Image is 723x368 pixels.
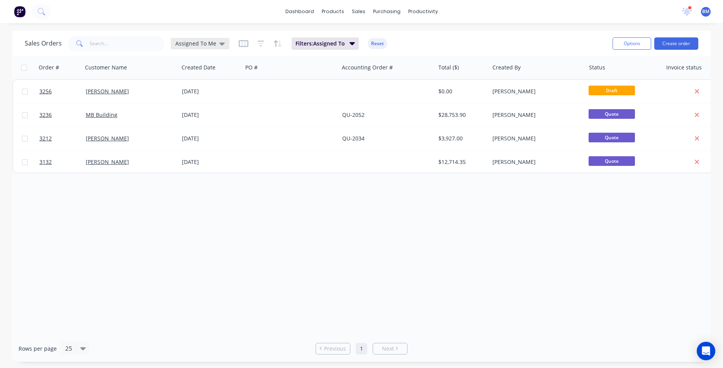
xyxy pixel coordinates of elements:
[182,64,216,71] div: Created Date
[39,111,52,119] span: 3236
[39,150,86,174] a: 3132
[589,86,635,95] span: Draft
[613,37,651,50] button: Options
[312,343,411,354] ul: Pagination
[175,39,216,47] span: Assigned To Me
[589,64,605,71] div: Status
[86,158,129,165] a: [PERSON_NAME]
[438,64,459,71] div: Total ($)
[39,103,86,127] a: 3236
[39,158,52,166] span: 3132
[245,64,258,71] div: PO #
[39,64,59,71] div: Order #
[86,135,129,142] a: [PERSON_NAME]
[86,88,129,95] a: [PERSON_NAME]
[492,88,578,95] div: [PERSON_NAME]
[25,40,62,47] h1: Sales Orders
[404,6,442,17] div: productivity
[654,37,698,50] button: Create order
[182,135,239,142] div: [DATE]
[492,135,578,142] div: [PERSON_NAME]
[697,342,715,360] div: Open Intercom Messenger
[589,156,635,166] span: Quote
[182,111,239,119] div: [DATE]
[39,127,86,150] a: 3212
[356,343,367,354] a: Page 1 is your current page
[182,158,239,166] div: [DATE]
[39,80,86,103] a: 3256
[318,6,348,17] div: products
[19,345,57,353] span: Rows per page
[14,6,25,17] img: Factory
[342,64,393,71] div: Accounting Order #
[589,109,635,119] span: Quote
[182,88,239,95] div: [DATE]
[373,345,407,353] a: Next page
[369,6,404,17] div: purchasing
[282,6,318,17] a: dashboard
[438,111,484,119] div: $28,753.90
[292,37,359,50] button: Filters:Assigned To
[342,111,365,118] a: QU-2052
[316,345,350,353] a: Previous page
[438,88,484,95] div: $0.00
[589,133,635,142] span: Quote
[295,40,345,47] span: Filters: Assigned To
[85,64,127,71] div: Customer Name
[492,64,521,71] div: Created By
[342,135,365,142] a: QU-2034
[382,345,394,353] span: Next
[39,88,52,95] span: 3256
[86,111,117,118] a: MB Building
[90,36,165,51] input: Search...
[492,158,578,166] div: [PERSON_NAME]
[324,345,346,353] span: Previous
[368,38,387,49] button: Reset
[438,158,484,166] div: $12,714.35
[492,111,578,119] div: [PERSON_NAME]
[702,8,709,15] span: BM
[348,6,369,17] div: sales
[438,135,484,142] div: $3,927.00
[666,64,702,71] div: Invoice status
[39,135,52,142] span: 3212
